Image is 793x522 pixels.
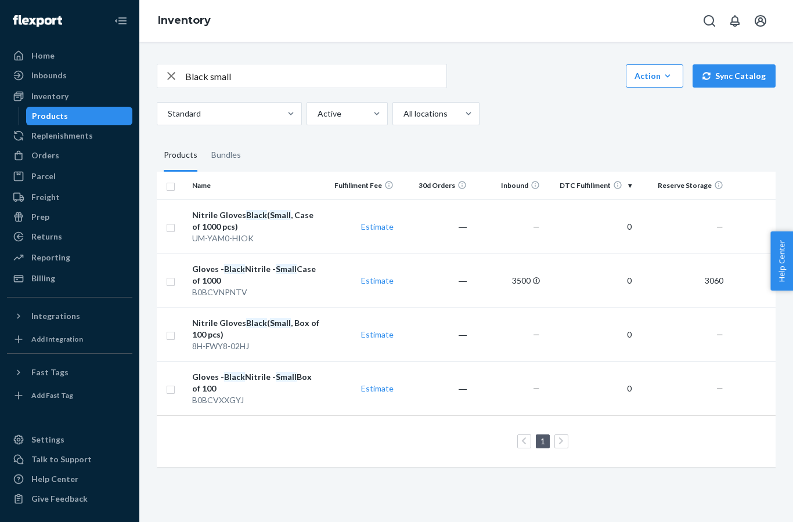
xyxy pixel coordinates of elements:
td: 0 [545,253,636,307]
em: Small [276,264,297,274]
div: Returns [31,231,62,242]
button: Open account menu [749,9,772,32]
em: Small [270,210,291,220]
div: Inventory [31,90,69,102]
div: Gloves - Nitrile - Case of 1000 [192,263,320,287]
td: 3500 [471,253,545,307]
div: Nitrile Gloves ( , Case of 1000 pcs) [192,209,320,233]
div: Products [164,139,197,172]
a: Freight [7,188,132,206]
th: Reserve Storage [636,172,728,200]
div: Freight [31,191,60,203]
a: Estimate [361,383,394,393]
em: Small [276,372,297,382]
td: 0 [545,307,636,361]
a: Products [26,107,133,125]
em: Black [246,318,267,328]
td: 0 [545,361,636,415]
a: Add Fast Tag [7,386,132,405]
div: B0BCVXXGYJ [192,394,320,406]
th: Name [188,172,325,200]
td: ― [398,253,471,307]
input: Standard [167,108,168,119]
em: Black [224,372,245,382]
span: — [533,383,540,393]
a: Parcel [7,167,132,186]
a: Add Integration [7,330,132,349]
a: Talk to Support [7,450,132,469]
a: Page 1 is your current page [538,436,547,446]
div: Reporting [31,252,70,263]
td: ― [398,307,471,361]
button: Give Feedback [7,490,132,508]
div: Integrations [31,310,80,322]
div: Fast Tags [31,367,69,378]
div: Gloves - Nitrile - Box of 100 [192,371,320,394]
button: Help Center [770,231,793,291]
img: Flexport logo [13,15,62,27]
button: Action [626,64,683,88]
span: — [533,222,540,231]
div: Add Fast Tag [31,390,73,400]
div: Replenishments [31,130,93,142]
button: Close Navigation [109,9,132,32]
a: Estimate [361,329,394,339]
span: — [533,329,540,339]
div: B0BCVNPNTV [192,287,320,298]
td: ― [398,361,471,415]
div: UM-YAM0-HIOK [192,233,320,244]
div: Action [635,70,675,82]
div: Nitrile Gloves ( , Box of 100 pcs) [192,317,320,340]
span: — [716,329,723,339]
input: Active [316,108,318,119]
em: Small [270,318,291,328]
div: Home [31,50,55,61]
td: 0 [545,200,636,253]
th: 30d Orders [398,172,471,200]
button: Sync Catalog [693,64,776,88]
a: Billing [7,269,132,288]
a: Home [7,46,132,65]
a: Returns [7,227,132,246]
div: Prep [31,211,49,223]
div: Settings [31,434,64,445]
button: Open Search Box [698,9,721,32]
button: Open notifications [723,9,747,32]
input: Search inventory by name or sku [185,64,446,88]
a: Help Center [7,470,132,488]
td: ― [398,200,471,253]
div: Products [32,110,68,122]
div: Talk to Support [31,454,92,465]
a: Prep [7,208,132,226]
div: Parcel [31,171,56,182]
a: Estimate [361,222,394,231]
a: Settings [7,430,132,449]
span: — [716,222,723,231]
div: Give Feedback [31,493,88,505]
a: Estimate [361,275,394,285]
td: 3060 [636,253,728,307]
a: Reporting [7,248,132,267]
th: Inbound [471,172,545,200]
em: Black [246,210,267,220]
div: Orders [31,150,59,161]
div: Add Integration [31,334,83,344]
div: Help Center [31,473,78,485]
div: 8H-FWY8-02HJ [192,340,320,352]
em: Black [224,264,245,274]
a: Inbounds [7,66,132,85]
ol: breadcrumbs [149,4,220,38]
div: Billing [31,273,55,284]
input: All locations [402,108,403,119]
th: DTC Fulfillment [545,172,636,200]
div: Inbounds [31,70,67,81]
a: Inventory [158,14,211,27]
button: Fast Tags [7,363,132,382]
a: Orders [7,146,132,165]
a: Inventory [7,87,132,106]
span: — [716,383,723,393]
a: Replenishments [7,126,132,145]
div: Bundles [211,139,241,172]
button: Integrations [7,307,132,325]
